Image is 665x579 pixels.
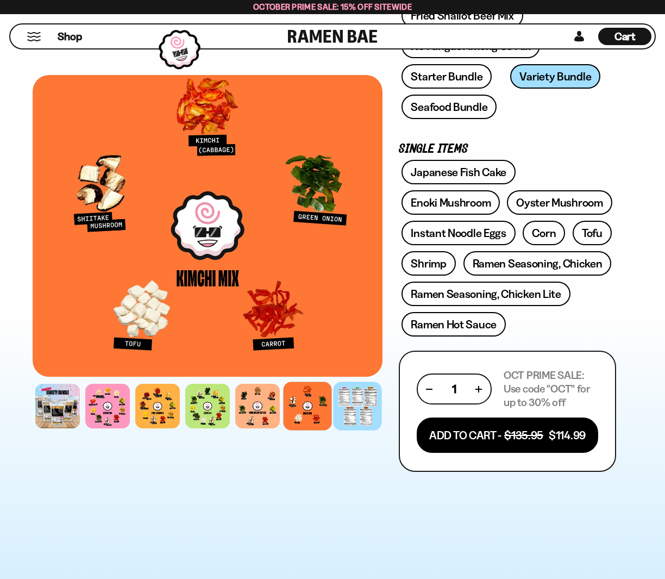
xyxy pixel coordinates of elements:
[27,32,41,41] button: Mobile Menu Trigger
[253,2,412,12] span: October Prime Sale: 15% off Sitewide
[417,418,598,453] button: Add To Cart - $135.95 $114.99
[401,190,500,215] a: Enoki Mushroom
[523,221,565,245] a: Corn
[401,64,492,89] a: Starter Bundle
[507,190,612,215] a: Oyster Mushroom
[573,221,612,245] a: Tofu
[401,251,455,276] a: Shrimp
[401,221,515,245] a: Instant Noodle Eggs
[401,95,497,119] a: Seafood Bundle
[401,282,570,306] a: Ramen Seasoning, Chicken Lite
[504,369,598,409] p: OCT PRIME SALE: Use code "OCT" for up to 30% off
[58,28,82,45] a: Shop
[598,24,651,48] div: Cart
[614,30,636,43] span: Cart
[401,160,516,184] a: Japanese Fish Cake
[452,382,456,396] span: 1
[463,251,612,276] a: Ramen Seasoning, Chicken
[58,29,82,44] span: Shop
[401,312,506,337] a: Ramen Hot Sauce
[399,144,616,154] p: Single Items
